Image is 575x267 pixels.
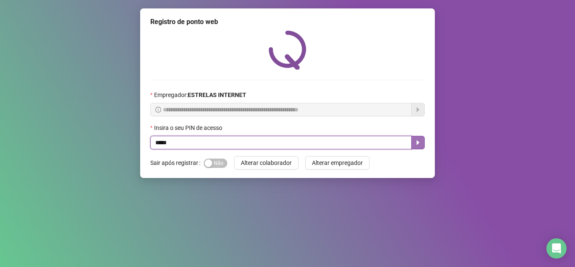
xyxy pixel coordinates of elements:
label: Insira o seu PIN de acesso [150,123,228,132]
strong: ESTRELAS INTERNET [188,92,246,98]
div: Registro de ponto web [150,17,425,27]
span: caret-right [415,139,421,146]
img: QRPoint [269,30,306,70]
button: Alterar colaborador [234,156,298,170]
span: Empregador : [154,90,246,100]
button: Alterar empregador [305,156,370,170]
span: Alterar colaborador [241,158,292,167]
span: info-circle [155,107,161,113]
div: Open Intercom Messenger [546,238,567,259]
span: Alterar empregador [312,158,363,167]
label: Sair após registrar [150,156,204,170]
